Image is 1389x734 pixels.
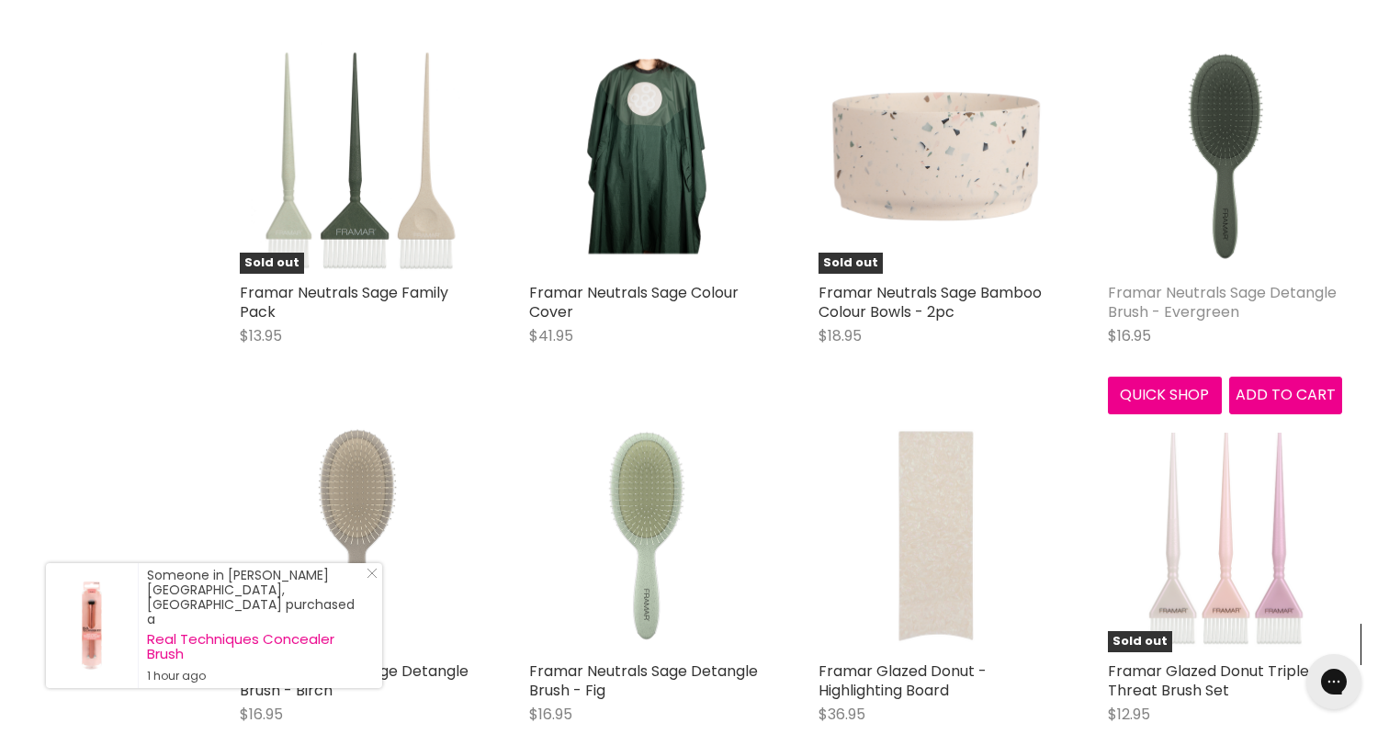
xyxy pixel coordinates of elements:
[819,661,987,701] a: Framar Glazed Donut - Highlighting Board
[1297,648,1371,716] iframe: Gorgias live chat messenger
[1108,377,1222,413] button: Quick shop
[46,563,138,688] a: Visit product page
[819,418,1053,652] img: Framar Glazed Donut - Highlighting Board
[240,40,474,274] img: Framar Neutrals Sage Family Pack
[1229,377,1343,413] button: Add to cart
[819,253,883,274] span: Sold out
[1108,325,1151,346] span: $16.95
[240,282,448,322] a: Framar Neutrals Sage Family Pack
[240,40,474,274] a: Framar Neutrals Sage Family PackSold out
[819,282,1042,322] a: Framar Neutrals Sage Bamboo Colour Bowls - 2pc
[529,704,572,725] span: $16.95
[529,325,573,346] span: $41.95
[1108,631,1172,652] span: Sold out
[1236,384,1336,405] span: Add to cart
[1108,704,1150,725] span: $12.95
[529,661,758,701] a: Framar Neutrals Sage Detangle Brush - Fig
[819,40,1053,274] img: Framar Neutrals Sage Bamboo Colour Bowls - 2pc
[529,40,763,274] img: Framar Neutrals Sage Colour Cover
[529,282,739,322] a: Framar Neutrals Sage Colour Cover
[240,418,474,652] img: Framar Neutrals Sage Detangle Brush - Birch
[1108,418,1342,652] img: Framar Glazed Donut Triple Threat Brush Set
[1108,40,1342,274] img: Framar Neutrals Sage Detangle Brush - Evergreen
[819,704,865,725] span: $36.95
[240,704,283,725] span: $16.95
[359,568,378,586] a: Close Notification
[529,418,763,652] img: Framar Neutrals Sage Detangle Brush - Fig
[1108,661,1309,701] a: Framar Glazed Donut Triple Threat Brush Set
[819,325,862,346] span: $18.95
[147,669,364,683] small: 1 hour ago
[147,568,364,683] div: Someone in [PERSON_NAME][GEOGRAPHIC_DATA], [GEOGRAPHIC_DATA] purchased a
[240,253,304,274] span: Sold out
[819,40,1053,274] a: Framar Neutrals Sage Bamboo Colour Bowls - 2pcSold out
[240,325,282,346] span: $13.95
[367,568,378,579] svg: Close Icon
[147,632,364,661] a: Real Techniques Concealer Brush
[1108,282,1337,322] a: Framar Neutrals Sage Detangle Brush - Evergreen
[1108,418,1342,652] a: Framar Glazed Donut Triple Threat Brush SetSold out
